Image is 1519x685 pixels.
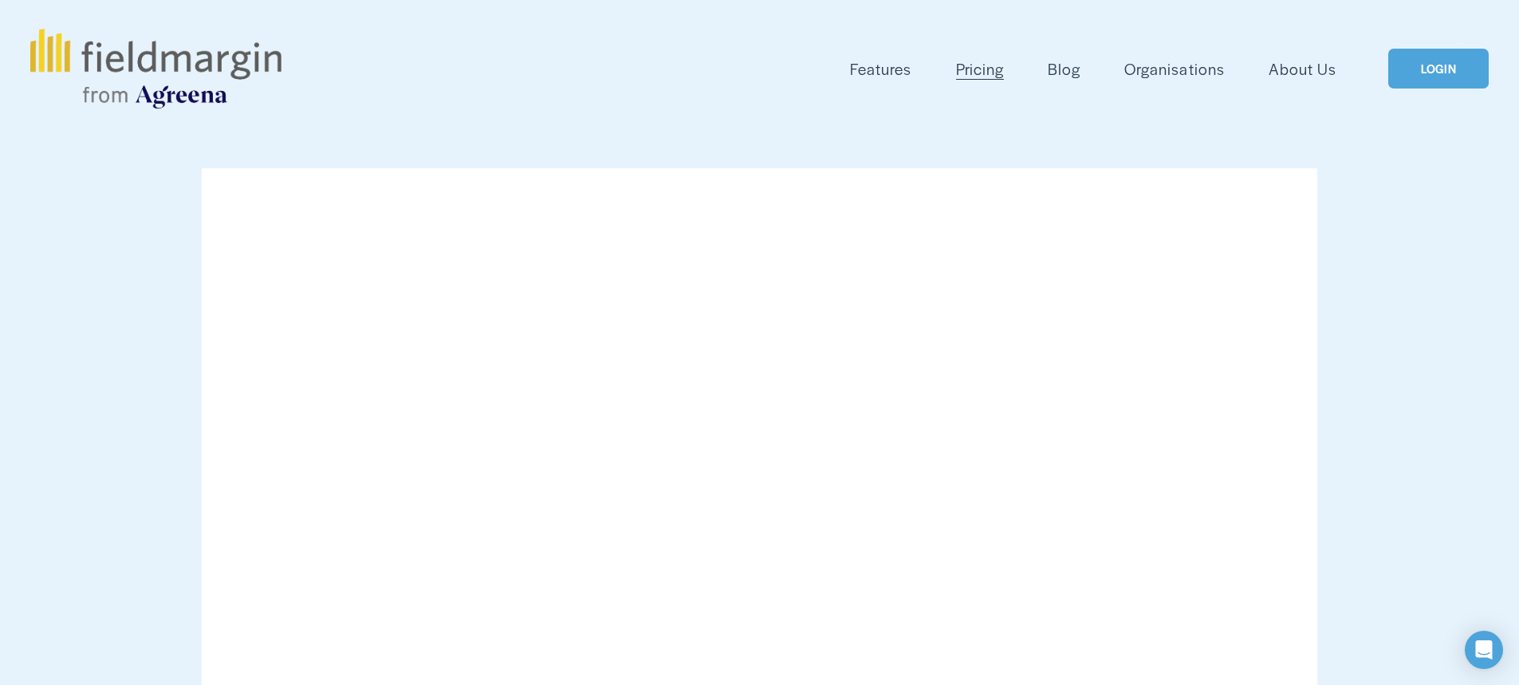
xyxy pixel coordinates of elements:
a: Organisations [1124,56,1224,82]
a: Pricing [956,56,1004,82]
span: Features [850,57,911,81]
a: LOGIN [1388,49,1489,89]
a: About Us [1269,56,1336,82]
a: folder dropdown [850,56,911,82]
div: Open Intercom Messenger [1465,631,1503,669]
a: Blog [1048,56,1080,82]
img: fieldmargin.com [30,29,281,108]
